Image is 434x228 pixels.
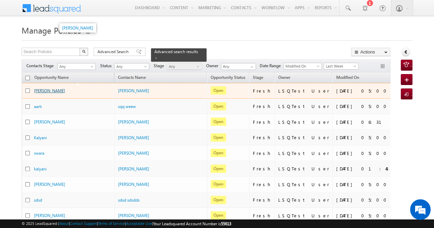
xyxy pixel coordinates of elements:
[34,151,44,156] a: swara
[332,74,362,83] a: Modified On
[36,36,115,45] div: Chat with us now
[153,221,231,226] span: Your Leadsquared Account Number is
[59,221,69,226] a: About
[9,63,125,172] textarea: Type your message and hit 'Enter'
[336,134,404,141] div: [DATE] 05:00 AM
[25,76,30,80] input: Check all records
[98,221,125,226] a: Terms of Service
[278,119,329,125] div: LSQTest User
[253,134,271,141] div: Fresh
[62,25,93,31] a: [PERSON_NAME]
[100,63,114,69] span: Status
[324,63,356,69] span: Last Week
[34,197,42,203] a: sdsd
[211,196,226,204] span: Open
[211,118,226,126] span: Open
[70,221,97,226] a: Contact Support
[154,63,167,69] span: Stage
[118,213,149,218] a: [PERSON_NAME]
[26,63,56,69] span: Contacts Stage
[34,135,47,140] a: Kalyani
[113,3,129,20] div: Minimize live chat window
[336,197,404,203] div: [DATE] 05:00 AM
[351,48,390,56] button: Actions
[12,36,29,45] img: d_60004797649_company_0_60004797649
[34,166,47,171] a: kalyani
[167,63,200,70] span: Any
[207,74,249,83] a: Opportunity Status
[211,165,226,173] span: Open
[336,119,404,125] div: [DATE] 06:31 PM
[211,86,226,95] span: Open
[114,63,149,70] a: Any
[118,151,149,156] a: [PERSON_NAME]
[221,63,256,70] input: Type to Search
[34,119,65,124] a: [PERSON_NAME]
[336,150,404,156] div: [DATE] 05:00 AM
[154,49,198,54] span: Advanced search results
[253,75,263,80] span: Stage
[278,88,329,94] div: LSQTest User
[278,166,329,172] div: LSQTest User
[115,74,149,83] span: Contacts Name
[253,150,271,156] div: Fresh
[336,181,404,188] div: [DATE] 05:00 AM
[336,166,404,172] div: [DATE] 01:45 PM
[118,88,149,93] a: [PERSON_NAME]
[336,75,359,80] span: Modified On
[34,104,42,109] a: aarti
[253,103,271,109] div: Fresh
[278,213,329,219] div: LSQTest User
[211,133,226,142] span: Open
[118,166,149,171] a: [PERSON_NAME]
[118,104,136,109] a: sqq weew
[31,74,72,83] a: Opportunity Name
[118,135,149,140] a: [PERSON_NAME]
[253,213,271,219] div: Fresh
[211,211,226,219] span: Open
[336,103,404,109] div: [DATE] 05:00 AM
[115,63,147,70] span: Any
[22,220,231,227] span: © 2025 LeadSquared | | | | |
[93,178,125,187] em: Start Chat
[260,63,283,69] span: Date Range
[278,134,329,141] div: LSQTest User
[34,75,69,80] span: Opportunity Name
[118,182,149,187] a: [PERSON_NAME]
[211,102,226,110] span: Open
[97,49,131,55] span: Advanced Search
[278,150,329,156] div: LSQTest User
[167,63,202,70] a: Any
[118,197,140,203] a: sdsd sdsdds
[253,88,271,94] div: Fresh
[211,180,226,188] span: Open
[22,25,81,36] span: Manage Policies
[126,221,152,226] a: Acceptable Use
[118,119,149,124] a: [PERSON_NAME]
[283,63,322,70] a: Modified On
[336,88,404,94] div: [DATE] 05:00 AM
[253,181,271,188] div: Fresh
[247,63,255,70] a: Show All Items
[34,213,65,218] a: [PERSON_NAME]
[253,197,271,203] div: Fresh
[206,63,221,69] span: Owner
[278,103,329,109] div: LSQTest User
[278,75,290,80] span: Owner
[278,181,329,188] div: LSQTest User
[336,213,404,219] div: [DATE] 05:00 AM
[278,197,329,203] div: LSQTest User
[253,119,271,125] div: Fresh
[34,182,65,187] a: [PERSON_NAME]
[249,74,267,83] a: Stage
[284,63,319,69] span: Modified On
[324,63,359,70] a: Last Week
[221,221,231,226] span: 55613
[34,88,65,93] a: [PERSON_NAME]
[253,166,271,172] div: Fresh
[211,149,226,157] span: Open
